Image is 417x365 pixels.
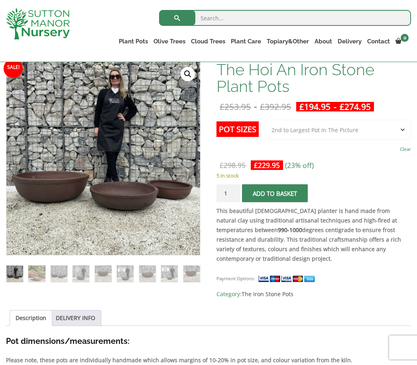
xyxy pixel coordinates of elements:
[296,102,374,111] ins: -
[299,101,330,112] bdi: 194.95
[264,36,312,47] a: Topiary&Other
[364,36,393,47] a: Contact
[220,160,246,170] bdi: 298.95
[260,101,291,112] bdi: 392.95
[393,36,411,47] a: 0
[335,36,364,47] a: Delivery
[216,121,259,137] label: Pot Sizes
[139,265,156,282] img: The Hoi An Iron Stone Plant Pots - Image 7
[220,101,251,112] bdi: 253.95
[254,160,258,170] span: £
[56,310,95,326] a: DELIVERY INFO
[216,207,401,262] strong: This beautiful [DEMOGRAPHIC_DATA] planter is hand made from natural clay using traditional artisa...
[254,160,280,170] bdi: 229.95
[299,101,304,112] span: £
[278,226,302,234] a: 990-1000
[6,356,352,364] strong: Please note, these pots are individually handmade which allows margins of 10-20% in pot size, and...
[28,265,45,282] img: The Hoi An Iron Stone Plant Pots - Image 2
[183,265,200,282] img: The Hoi An Iron Stone Plant Pots - Image 9
[216,275,255,281] small: Payment Options:
[220,101,224,112] span: £
[151,36,188,47] a: Olive Trees
[216,102,294,111] del: -
[16,310,46,326] a: Description
[188,36,228,47] a: Cloud Trees
[95,265,112,282] img: The Hoi An Iron Stone Plant Pots - Image 5
[242,184,308,202] button: Add to basket
[6,8,70,39] img: logo
[242,290,293,298] a: The Iron Stone Pots
[51,265,67,282] img: The Hoi An Iron Stone Plant Pots - Image 3
[285,160,314,170] span: (23% off)
[216,61,411,95] h1: The Hoi An Iron Stone Plant Pots
[117,265,134,282] img: The Hoi An Iron Stone Plant Pots - Image 6
[181,67,195,81] a: View full-screen image gallery
[401,34,409,42] span: 0
[216,289,411,299] span: Category:
[159,10,411,26] input: Search...
[228,36,264,47] a: Plant Care
[258,275,318,283] img: payment supported
[340,101,371,112] bdi: 274.95
[220,160,224,170] span: £
[260,101,265,112] span: £
[6,265,23,282] img: The Hoi An Iron Stone Plant Pots
[340,101,344,112] span: £
[400,144,411,155] a: Clear options
[4,59,23,78] span: Sale!
[216,171,411,180] p: 5 in stock
[6,336,130,346] strong: Pot dimensions/measurements:
[312,36,335,47] a: About
[216,184,240,202] input: Product quantity
[116,36,151,47] a: Plant Pots
[161,265,178,282] img: The Hoi An Iron Stone Plant Pots - Image 8
[73,265,89,282] img: The Hoi An Iron Stone Plant Pots - Image 4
